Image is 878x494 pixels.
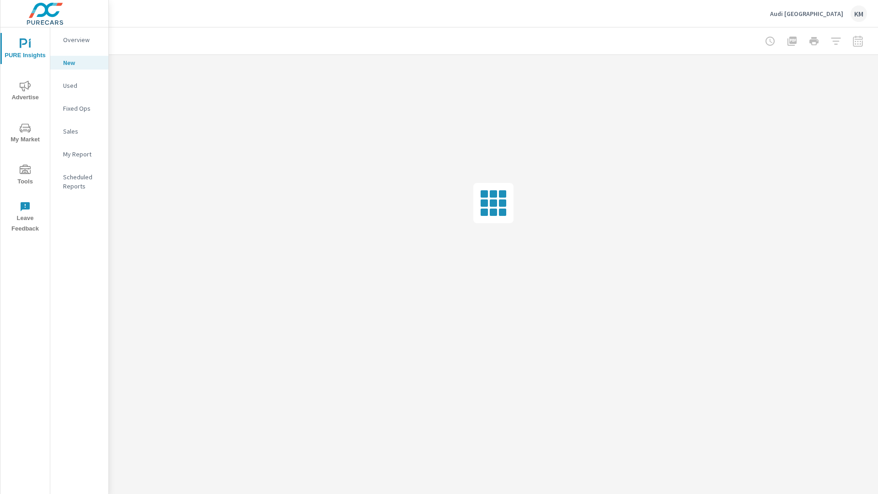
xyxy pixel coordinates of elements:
div: Overview [50,33,108,47]
p: Scheduled Reports [63,172,101,191]
div: Used [50,79,108,92]
div: My Report [50,147,108,161]
div: Scheduled Reports [50,170,108,193]
span: Advertise [3,81,47,103]
div: Fixed Ops [50,102,108,115]
div: New [50,56,108,70]
div: nav menu [0,27,50,238]
p: My Report [63,150,101,159]
p: Fixed Ops [63,104,101,113]
div: KM [851,5,867,22]
span: Tools [3,165,47,187]
p: Overview [63,35,101,44]
p: Used [63,81,101,90]
span: Leave Feedback [3,201,47,234]
div: Sales [50,124,108,138]
span: My Market [3,123,47,145]
p: New [63,58,101,67]
p: Sales [63,127,101,136]
p: Audi [GEOGRAPHIC_DATA] [770,10,843,18]
span: PURE Insights [3,38,47,61]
